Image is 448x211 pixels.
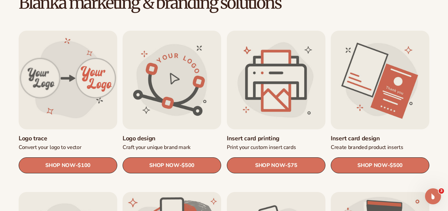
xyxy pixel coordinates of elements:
span: SHOP NOW [255,162,285,168]
span: $500 [390,162,403,169]
a: Insert card design [331,135,429,142]
a: Logo trace [19,135,117,142]
a: SHOP NOW- $100 [19,157,117,173]
span: SHOP NOW [357,162,387,168]
span: $500 [182,162,195,169]
a: Insert card printing [227,135,325,142]
a: SHOP NOW- $500 [123,157,221,173]
span: $100 [78,162,91,169]
a: SHOP NOW- $500 [331,157,429,173]
span: SHOP NOW [45,162,75,168]
a: SHOP NOW- $75 [227,157,325,173]
span: 3 [439,188,444,194]
span: $75 [287,162,297,169]
span: SHOP NOW [149,162,179,168]
a: Logo design [123,135,221,142]
iframe: Intercom live chat [425,188,441,204]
